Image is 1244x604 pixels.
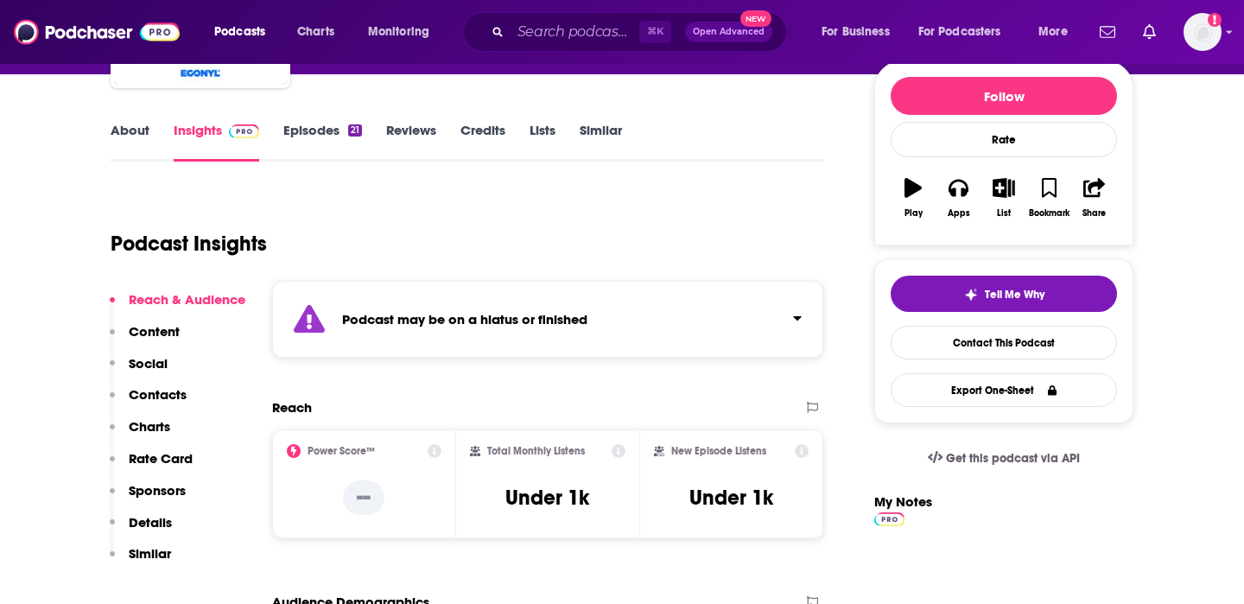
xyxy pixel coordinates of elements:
[110,545,171,577] button: Similar
[14,16,180,48] img: Podchaser - Follow, Share and Rate Podcasts
[891,167,936,229] button: Play
[671,445,766,457] h2: New Episode Listens
[1184,13,1222,51] span: Logged in as sophiak
[936,167,981,229] button: Apps
[874,493,932,524] label: My Notes
[685,22,772,42] button: Open AdvancedNew
[110,323,180,355] button: Content
[907,18,1026,46] button: open menu
[1038,20,1068,44] span: More
[530,122,555,162] a: Lists
[129,323,180,340] p: Content
[874,512,904,526] img: Podchaser Pro
[342,311,587,327] strong: Podcast may be on a hiatus or finished
[693,28,765,36] span: Open Advanced
[202,18,288,46] button: open menu
[348,124,362,137] div: 21
[580,122,622,162] a: Similar
[1136,17,1163,47] a: Show notifications dropdown
[272,281,823,358] section: Click to expand status details
[689,485,773,511] h3: Under 1k
[386,122,436,162] a: Reviews
[981,167,1026,229] button: List
[985,288,1044,302] span: Tell Me Why
[822,20,890,44] span: For Business
[129,482,186,499] p: Sponsors
[110,355,168,387] button: Social
[964,288,978,302] img: tell me why sparkle
[229,124,259,138] img: Podchaser Pro
[110,482,186,514] button: Sponsors
[111,231,267,257] h1: Podcast Insights
[110,291,245,323] button: Reach & Audience
[479,12,803,52] div: Search podcasts, credits, & more...
[1082,208,1106,219] div: Share
[1072,167,1117,229] button: Share
[129,545,171,562] p: Similar
[740,10,771,27] span: New
[174,122,259,162] a: InsightsPodchaser Pro
[129,386,187,403] p: Contacts
[343,480,384,515] p: --
[891,122,1117,157] div: Rate
[356,18,452,46] button: open menu
[110,450,193,482] button: Rate Card
[1093,17,1122,47] a: Show notifications dropdown
[308,445,375,457] h2: Power Score™
[1184,13,1222,51] button: Show profile menu
[918,20,1001,44] span: For Podcasters
[129,291,245,308] p: Reach & Audience
[1029,208,1069,219] div: Bookmark
[129,450,193,467] p: Rate Card
[110,418,170,450] button: Charts
[809,18,911,46] button: open menu
[948,208,970,219] div: Apps
[214,20,265,44] span: Podcasts
[1026,167,1071,229] button: Bookmark
[111,122,149,162] a: About
[110,386,187,418] button: Contacts
[487,445,585,457] h2: Total Monthly Listens
[891,77,1117,115] button: Follow
[891,276,1117,312] button: tell me why sparkleTell Me Why
[997,208,1011,219] div: List
[110,514,172,546] button: Details
[283,122,362,162] a: Episodes21
[460,122,505,162] a: Credits
[272,399,312,416] h2: Reach
[1208,13,1222,27] svg: Add a profile image
[874,510,904,526] a: Pro website
[297,20,334,44] span: Charts
[904,208,923,219] div: Play
[286,18,345,46] a: Charts
[129,355,168,372] p: Social
[505,485,589,511] h3: Under 1k
[891,326,1117,359] a: Contact This Podcast
[914,437,1094,480] a: Get this podcast via API
[891,373,1117,407] button: Export One-Sheet
[946,451,1080,466] span: Get this podcast via API
[129,418,170,435] p: Charts
[129,514,172,531] p: Details
[639,21,671,43] span: ⌘ K
[368,20,429,44] span: Monitoring
[1026,18,1089,46] button: open menu
[511,18,639,46] input: Search podcasts, credits, & more...
[1184,13,1222,51] img: User Profile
